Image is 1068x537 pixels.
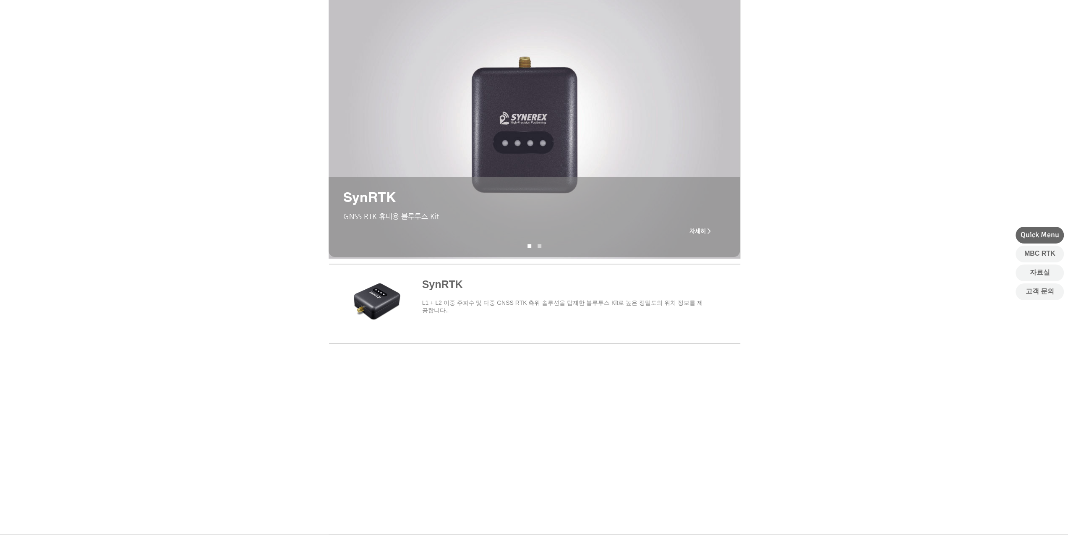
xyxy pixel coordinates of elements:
span: 고객 문의 [1025,287,1054,296]
a: 자료실 [1016,265,1064,281]
a: SynRNK [527,244,531,248]
div: Quick Menu [1016,227,1064,244]
span: 자료실 [1030,268,1050,277]
span: GNSS RTK 휴대용 블루투스 Kit [343,212,439,220]
a: MBC RTK [1016,246,1064,262]
a: 고객 문의 [1016,283,1064,300]
a: SynRNK [538,244,541,248]
span: SynRTK [343,189,396,205]
nav: 슬라이드 [525,244,545,248]
span: 자세히 > [689,228,711,234]
iframe: Wix Chat [913,501,1068,537]
a: 자세히 > [684,223,717,239]
span: Quick Menu [1021,230,1059,240]
span: MBC RTK [1024,249,1055,258]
